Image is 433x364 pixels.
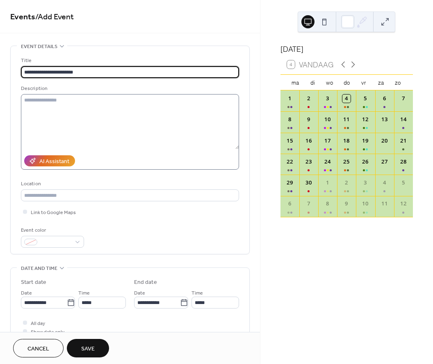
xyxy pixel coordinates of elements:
[27,345,49,353] span: Cancel
[381,137,389,145] div: 20
[338,75,355,90] div: do
[21,226,82,235] div: Event color
[324,179,332,187] div: 1
[134,278,157,287] div: End date
[305,179,313,187] div: 30
[342,137,351,145] div: 18
[286,94,294,103] div: 1
[305,200,313,208] div: 7
[381,179,389,187] div: 4
[31,319,45,328] span: All day
[399,200,408,208] div: 12
[399,94,408,103] div: 7
[191,289,203,297] span: Time
[286,115,294,124] div: 8
[342,179,351,187] div: 2
[10,9,35,25] a: Events
[305,94,313,103] div: 2
[305,137,313,145] div: 16
[305,158,313,166] div: 23
[81,345,95,353] span: Save
[21,42,57,51] span: Event details
[399,158,408,166] div: 28
[286,158,294,166] div: 22
[362,158,370,166] div: 26
[399,115,408,124] div: 14
[305,115,313,124] div: 9
[286,179,294,187] div: 29
[31,208,76,217] span: Link to Google Maps
[324,94,332,103] div: 3
[21,278,46,287] div: Start date
[355,75,372,90] div: vr
[399,179,408,187] div: 5
[362,115,370,124] div: 12
[21,56,237,65] div: Title
[342,200,351,208] div: 9
[381,94,389,103] div: 6
[287,75,304,90] div: ma
[13,339,64,357] button: Cancel
[286,200,294,208] div: 6
[324,115,332,124] div: 10
[381,200,389,208] div: 11
[399,137,408,145] div: 21
[372,75,390,90] div: za
[362,200,370,208] div: 10
[362,94,370,103] div: 5
[67,339,109,357] button: Save
[389,75,406,90] div: zo
[381,115,389,124] div: 13
[324,158,332,166] div: 24
[134,289,145,297] span: Date
[381,158,389,166] div: 27
[286,137,294,145] div: 15
[304,75,321,90] div: di
[362,137,370,145] div: 19
[342,94,351,103] div: 4
[280,44,413,55] div: [DATE]
[35,9,74,25] span: / Add Event
[342,115,351,124] div: 11
[31,328,64,336] span: Show date only
[21,289,32,297] span: Date
[321,75,338,90] div: wo
[21,180,237,188] div: Location
[324,137,332,145] div: 17
[362,179,370,187] div: 3
[342,158,351,166] div: 25
[324,200,332,208] div: 8
[21,84,237,93] div: Description
[21,264,57,273] span: Date and time
[39,157,69,166] div: AI Assistant
[78,289,90,297] span: Time
[24,155,75,166] button: AI Assistant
